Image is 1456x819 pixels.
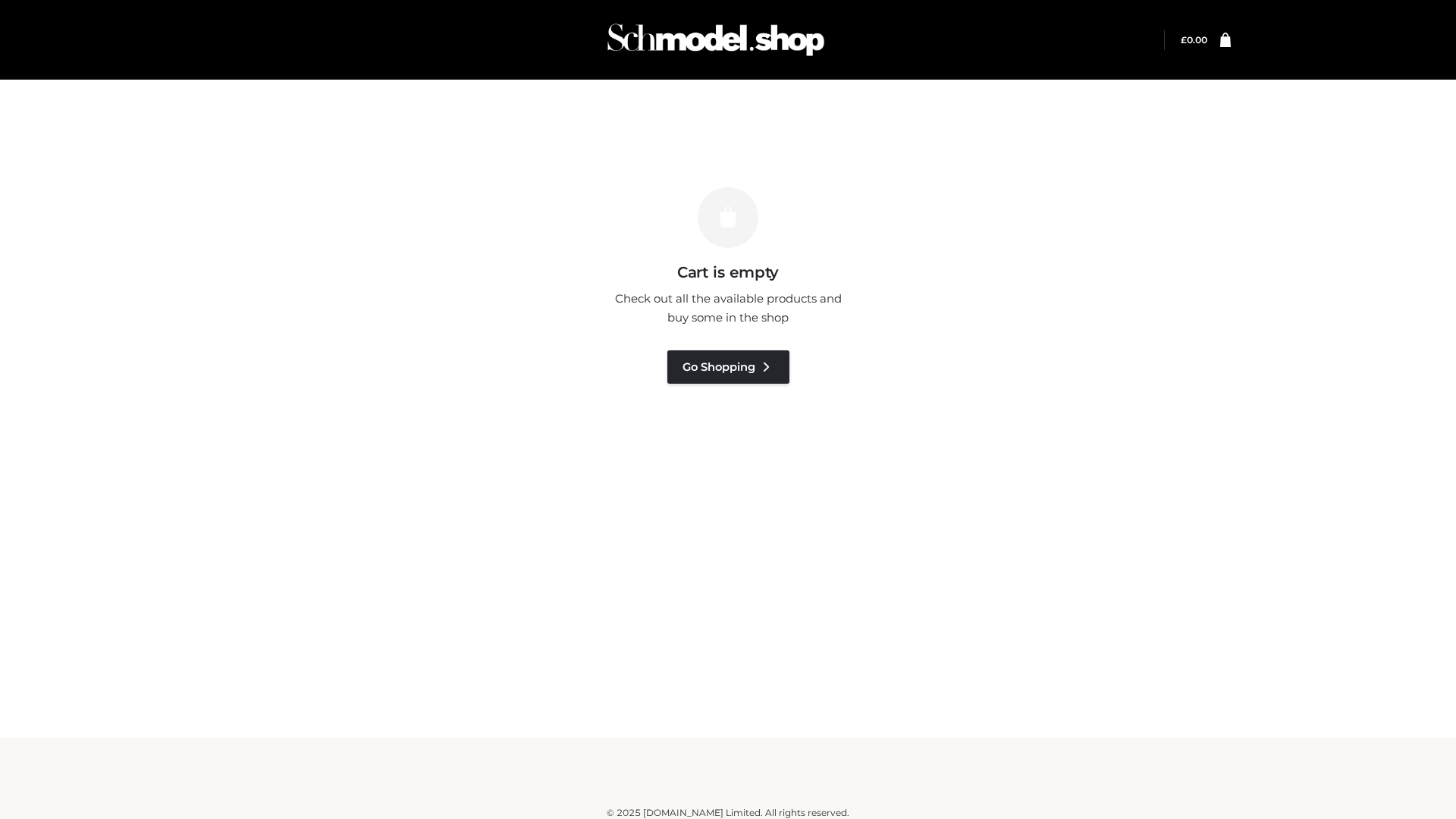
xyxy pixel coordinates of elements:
[259,263,1197,281] h3: Cart is empty
[667,350,789,384] a: Go Shopping
[607,289,849,328] p: Check out all the available products and buy some in the shop
[1181,34,1207,45] bdi: 0.00
[602,10,830,70] img: Schmodel Admin 964
[1181,34,1207,45] a: £0.00
[1181,34,1187,45] span: £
